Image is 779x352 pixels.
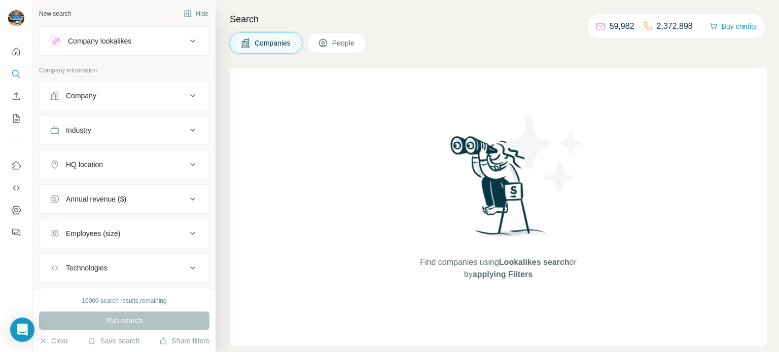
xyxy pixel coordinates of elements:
[8,10,24,26] img: Avatar
[39,9,71,18] div: New search
[40,84,209,108] button: Company
[66,194,126,204] div: Annual revenue ($)
[710,19,757,33] button: Buy credits
[657,20,693,32] p: 2,372,898
[176,6,216,21] button: Hide
[8,65,24,83] button: Search
[8,201,24,219] button: Dashboard
[66,228,120,239] div: Employees (size)
[40,187,209,211] button: Annual revenue ($)
[8,179,24,197] button: Use Surfe API
[40,221,209,246] button: Employees (size)
[39,336,68,346] button: Clear
[66,91,96,101] div: Company
[8,157,24,175] button: Use Surfe on LinkedIn
[8,223,24,242] button: Feedback
[8,109,24,128] button: My lists
[8,43,24,61] button: Quick start
[82,296,166,305] div: 10000 search results remaining
[230,12,767,26] h4: Search
[417,256,579,281] span: Find companies using or by
[40,256,209,280] button: Technologies
[40,29,209,53] button: Company lookalikes
[332,38,356,48] span: People
[66,125,91,135] div: Industry
[499,108,590,200] img: Surfe Illustration - Stars
[610,20,634,32] p: 59,982
[68,36,131,46] div: Company lookalikes
[255,38,292,48] span: Companies
[40,152,209,177] button: HQ location
[39,66,209,75] p: Company information
[66,160,103,170] div: HQ location
[10,318,34,342] div: Open Intercom Messenger
[88,336,139,346] button: Save search
[159,336,209,346] button: Share filters
[499,258,570,266] span: Lookalikes search
[473,270,533,279] span: applying Filters
[40,118,209,142] button: Industry
[8,87,24,105] button: Enrich CSV
[446,133,551,246] img: Surfe Illustration - Woman searching with binoculars
[66,263,108,273] div: Technologies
